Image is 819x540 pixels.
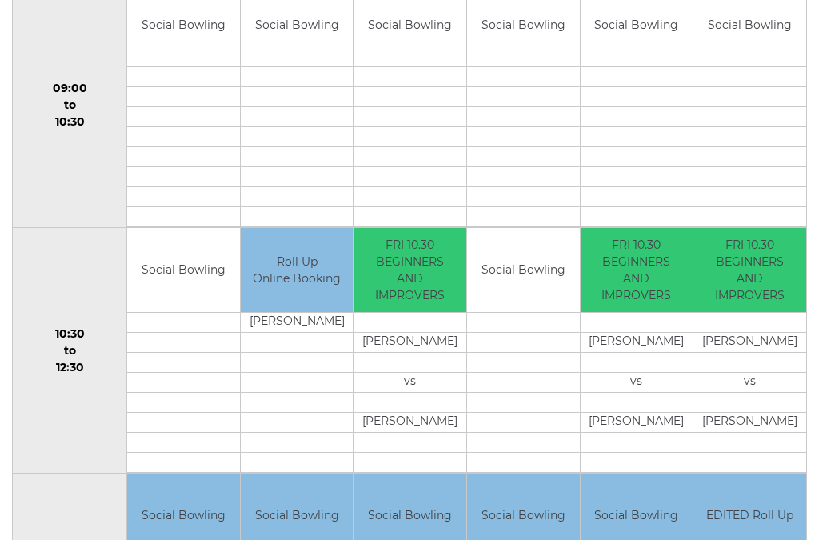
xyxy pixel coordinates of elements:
td: FRI 10.30 BEGINNERS AND IMPROVERS [354,229,466,313]
td: [PERSON_NAME] [693,413,806,433]
td: [PERSON_NAME] [354,413,466,433]
td: Social Bowling [467,229,580,313]
td: [PERSON_NAME] [581,333,693,353]
td: vs [581,373,693,393]
td: [PERSON_NAME] [354,333,466,353]
td: 10:30 to 12:30 [13,229,127,474]
td: Roll Up Online Booking [241,229,354,313]
td: Social Bowling [127,229,240,313]
td: [PERSON_NAME] [581,413,693,433]
td: vs [354,373,466,393]
td: FRI 10.30 BEGINNERS AND IMPROVERS [693,229,806,313]
td: [PERSON_NAME] [241,313,354,333]
td: [PERSON_NAME] [693,333,806,353]
td: vs [693,373,806,393]
td: FRI 10.30 BEGINNERS AND IMPROVERS [581,229,693,313]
